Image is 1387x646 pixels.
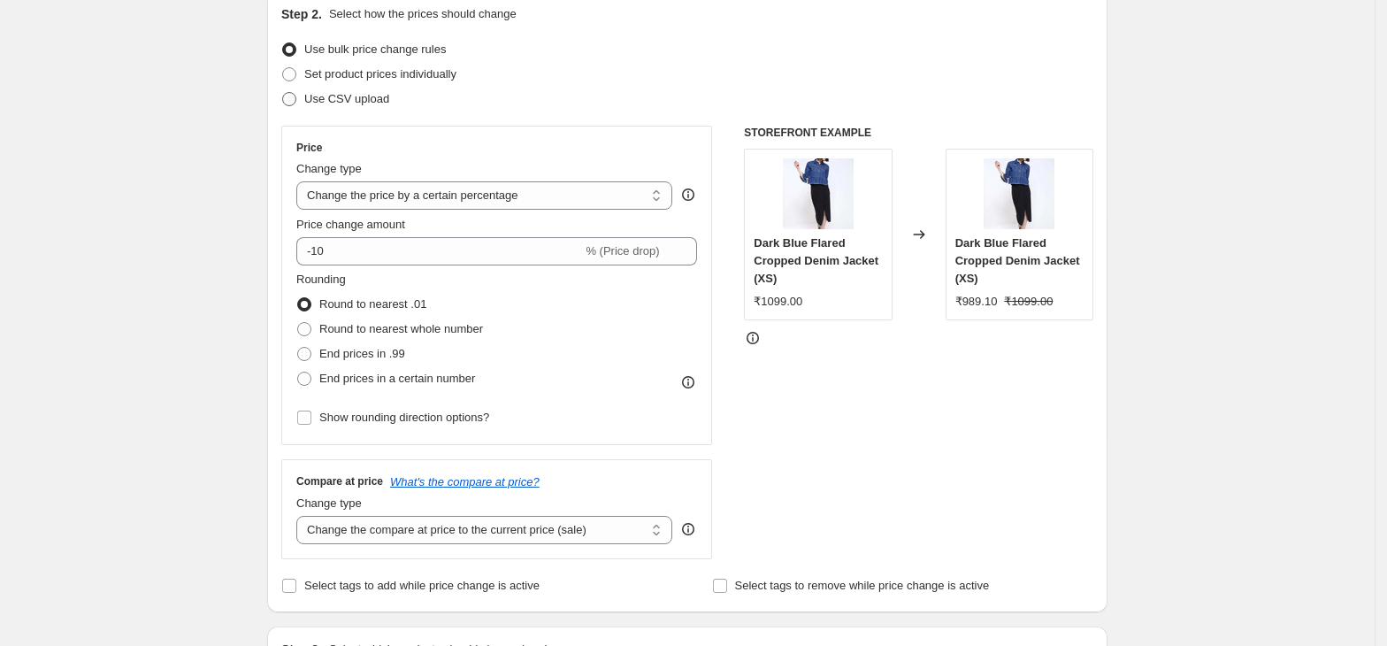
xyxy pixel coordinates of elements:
span: Price change amount [296,218,405,231]
div: help [679,520,697,538]
span: Change type [296,162,362,175]
h3: Compare at price [296,474,383,488]
strike: ₹1099.00 [1004,293,1053,311]
span: Use bulk price change rules [304,42,446,56]
span: End prices in .99 [319,347,405,360]
h2: Step 2. [281,5,322,23]
div: help [679,186,697,204]
span: Select tags to remove while price change is active [735,579,990,592]
input: -15 [296,237,582,265]
span: Show rounding direction options? [319,411,489,424]
img: F_03_IMG0089-_1080-x-1618_80x.jpg [984,158,1054,229]
span: Round to nearest .01 [319,297,426,311]
span: % (Price drop) [586,244,659,258]
span: End prices in a certain number [319,372,475,385]
h3: Price [296,141,322,155]
span: Change type [296,496,362,510]
span: Rounding [296,273,346,286]
span: Select tags to add while price change is active [304,579,540,592]
span: Use CSV upload [304,92,389,105]
div: ₹1099.00 [754,293,802,311]
span: Dark Blue Flared Cropped Denim Jacket (XS) [754,236,878,285]
p: Select how the prices should change [329,5,517,23]
button: What's the compare at price? [390,475,540,488]
img: F_03_IMG0089-_1080-x-1618_80x.jpg [783,158,854,229]
span: Set product prices individually [304,67,456,81]
div: ₹989.10 [955,293,998,311]
span: Round to nearest whole number [319,322,483,335]
h6: STOREFRONT EXAMPLE [744,126,1093,140]
span: Dark Blue Flared Cropped Denim Jacket (XS) [955,236,1080,285]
